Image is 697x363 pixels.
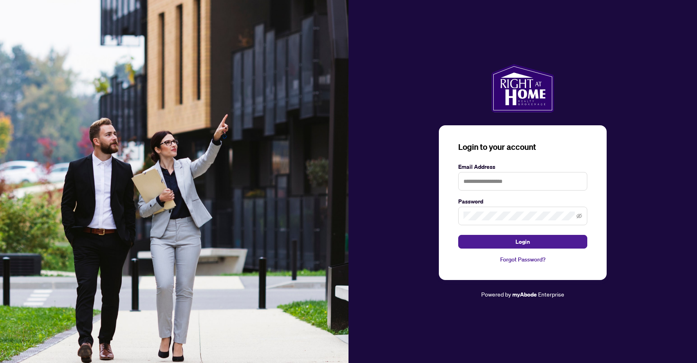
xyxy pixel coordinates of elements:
[458,255,587,264] a: Forgot Password?
[458,235,587,249] button: Login
[458,141,587,153] h3: Login to your account
[576,213,582,219] span: eye-invisible
[515,235,530,248] span: Login
[481,290,511,298] span: Powered by
[458,162,587,171] label: Email Address
[491,64,554,112] img: ma-logo
[538,290,564,298] span: Enterprise
[512,290,537,299] a: myAbode
[458,197,587,206] label: Password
